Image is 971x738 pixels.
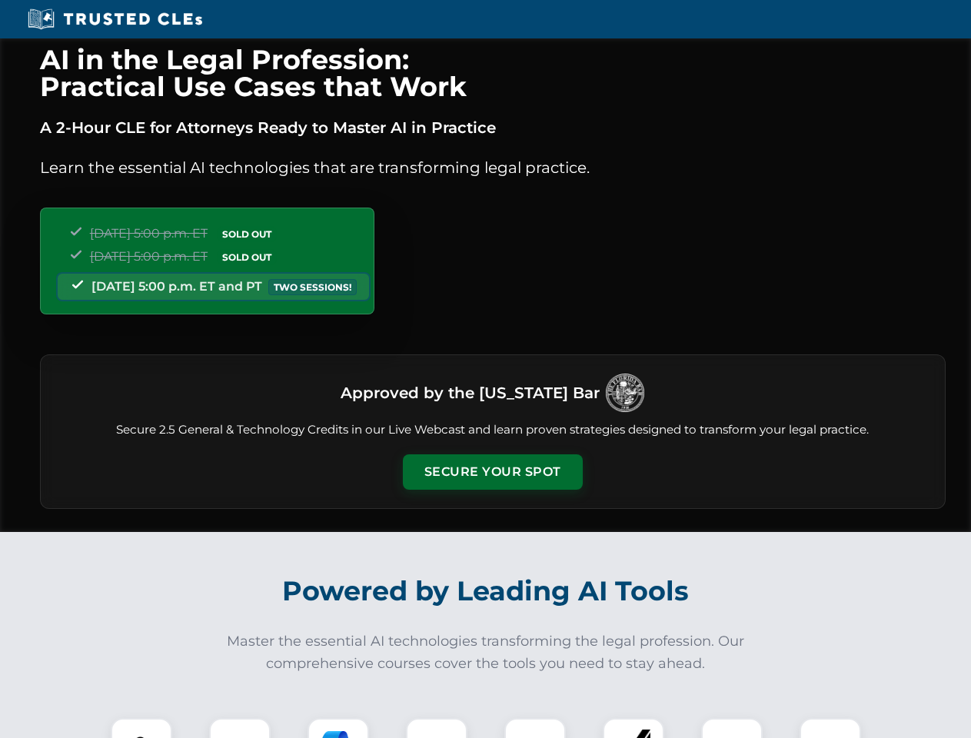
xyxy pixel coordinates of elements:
h2: Powered by Leading AI Tools [60,564,912,618]
span: [DATE] 5:00 p.m. ET [90,249,208,264]
h3: Approved by the [US_STATE] Bar [341,379,600,407]
button: Secure Your Spot [403,454,583,490]
p: Master the essential AI technologies transforming the legal profession. Our comprehensive courses... [217,630,755,675]
h1: AI in the Legal Profession: Practical Use Cases that Work [40,46,946,100]
img: Trusted CLEs [23,8,207,31]
img: Logo [606,374,644,412]
span: SOLD OUT [217,226,277,242]
span: SOLD OUT [217,249,277,265]
p: Learn the essential AI technologies that are transforming legal practice. [40,155,946,180]
p: Secure 2.5 General & Technology Credits in our Live Webcast and learn proven strategies designed ... [59,421,926,439]
p: A 2-Hour CLE for Attorneys Ready to Master AI in Practice [40,115,946,140]
span: [DATE] 5:00 p.m. ET [90,226,208,241]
